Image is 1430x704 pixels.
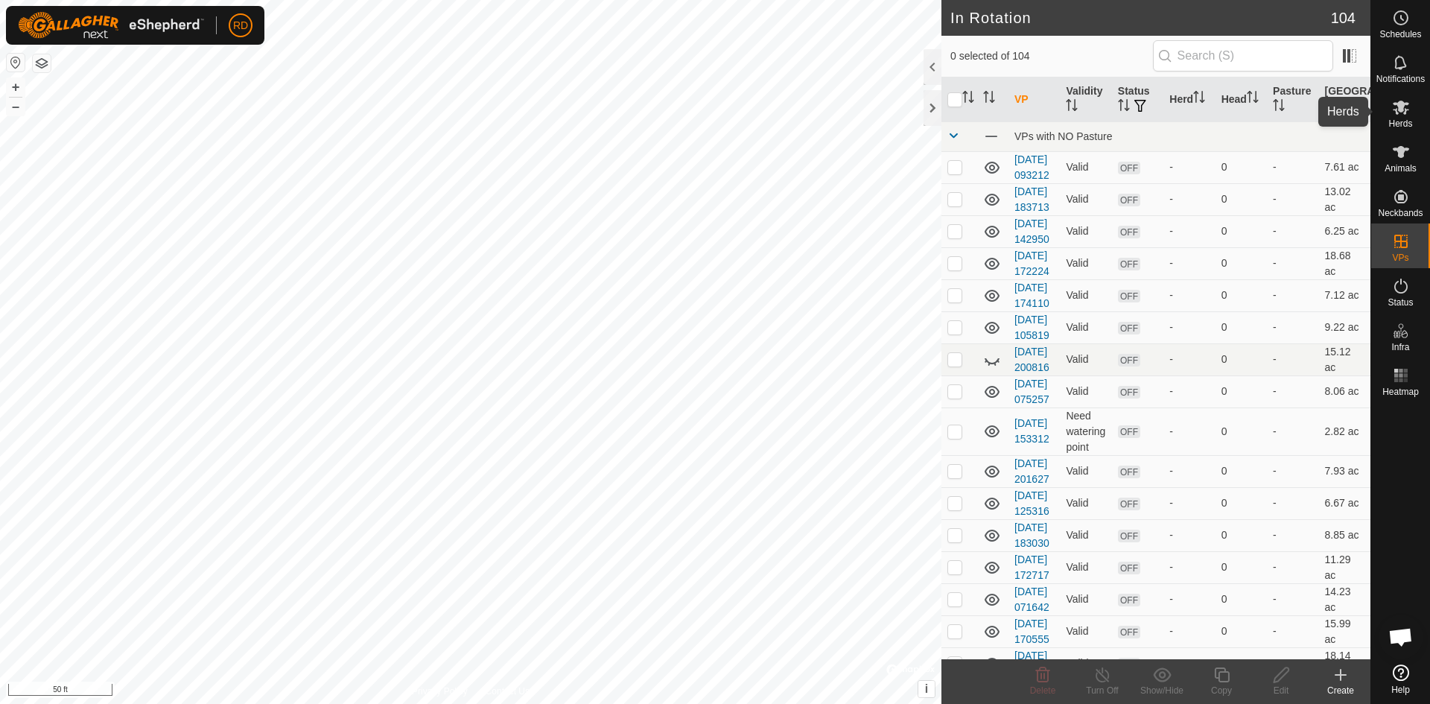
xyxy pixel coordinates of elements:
[1060,408,1111,455] td: Need watering point
[1060,279,1111,311] td: Valid
[1118,386,1140,399] span: OFF
[1169,592,1209,607] div: -
[1267,77,1318,122] th: Pasture
[1267,247,1318,279] td: -
[1193,93,1205,105] p-sorticon: Activate to sort
[1267,408,1318,455] td: -
[1169,288,1209,303] div: -
[1376,74,1425,83] span: Notifications
[1118,530,1140,542] span: OFF
[1060,455,1111,487] td: Valid
[1215,487,1267,519] td: 0
[1060,151,1111,183] td: Valid
[1014,457,1049,485] a: [DATE] 201627
[1382,387,1419,396] span: Heatmap
[1118,498,1140,510] span: OFF
[1014,521,1049,549] a: [DATE] 183030
[1251,684,1311,697] div: Edit
[1169,424,1209,440] div: -
[1319,183,1370,215] td: 13.02 ac
[1118,425,1140,438] span: OFF
[1014,153,1049,181] a: [DATE] 093212
[1215,279,1267,311] td: 0
[1388,119,1412,128] span: Herds
[233,18,248,34] span: RD
[1169,352,1209,367] div: -
[1014,650,1049,677] a: [DATE] 065516
[1192,684,1251,697] div: Copy
[1267,375,1318,408] td: -
[1267,487,1318,519] td: -
[1267,551,1318,583] td: -
[1060,647,1111,679] td: Valid
[1388,298,1413,307] span: Status
[1118,594,1140,606] span: OFF
[1392,253,1408,262] span: VPs
[1215,519,1267,551] td: 0
[1267,647,1318,679] td: -
[1311,684,1370,697] div: Create
[1060,311,1111,343] td: Valid
[1169,256,1209,271] div: -
[1319,583,1370,615] td: 14.23 ac
[7,98,25,115] button: –
[1215,455,1267,487] td: 0
[1319,375,1370,408] td: 8.06 ac
[1215,408,1267,455] td: 0
[1348,101,1360,113] p-sorticon: Activate to sort
[1014,250,1049,277] a: [DATE] 172224
[1066,101,1078,113] p-sorticon: Activate to sort
[1267,311,1318,343] td: -
[1215,583,1267,615] td: 0
[1319,279,1370,311] td: 7.12 ac
[1014,417,1049,445] a: [DATE] 153312
[1319,408,1370,455] td: 2.82 ac
[1014,554,1049,581] a: [DATE] 172717
[950,9,1331,27] h2: In Rotation
[1267,183,1318,215] td: -
[486,685,530,698] a: Contact Us
[1169,559,1209,575] div: -
[1118,466,1140,478] span: OFF
[1267,215,1318,247] td: -
[1169,495,1209,511] div: -
[1385,164,1417,173] span: Animals
[1118,226,1140,238] span: OFF
[1169,624,1209,639] div: -
[1379,615,1423,659] div: Open chat
[1118,258,1140,270] span: OFF
[1118,194,1140,206] span: OFF
[1319,151,1370,183] td: 7.61 ac
[1319,77,1370,122] th: [GEOGRAPHIC_DATA] Area
[1132,684,1192,697] div: Show/Hide
[1169,527,1209,543] div: -
[1060,375,1111,408] td: Valid
[1060,343,1111,375] td: Valid
[1060,215,1111,247] td: Valid
[1169,656,1209,671] div: -
[1215,215,1267,247] td: 0
[1273,101,1285,113] p-sorticon: Activate to sort
[1215,551,1267,583] td: 0
[1319,615,1370,647] td: 15.99 ac
[1118,354,1140,367] span: OFF
[33,54,51,72] button: Map Layers
[1169,223,1209,239] div: -
[1267,519,1318,551] td: -
[1319,311,1370,343] td: 9.22 ac
[1060,519,1111,551] td: Valid
[1118,658,1140,670] span: OFF
[1331,7,1356,29] span: 104
[1391,343,1409,352] span: Infra
[1118,101,1130,113] p-sorticon: Activate to sort
[1014,346,1049,373] a: [DATE] 200816
[1215,615,1267,647] td: 0
[1030,685,1056,696] span: Delete
[1014,489,1049,517] a: [DATE] 125316
[1215,77,1267,122] th: Head
[1060,487,1111,519] td: Valid
[1060,551,1111,583] td: Valid
[1267,343,1318,375] td: -
[1112,77,1163,122] th: Status
[1060,77,1111,122] th: Validity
